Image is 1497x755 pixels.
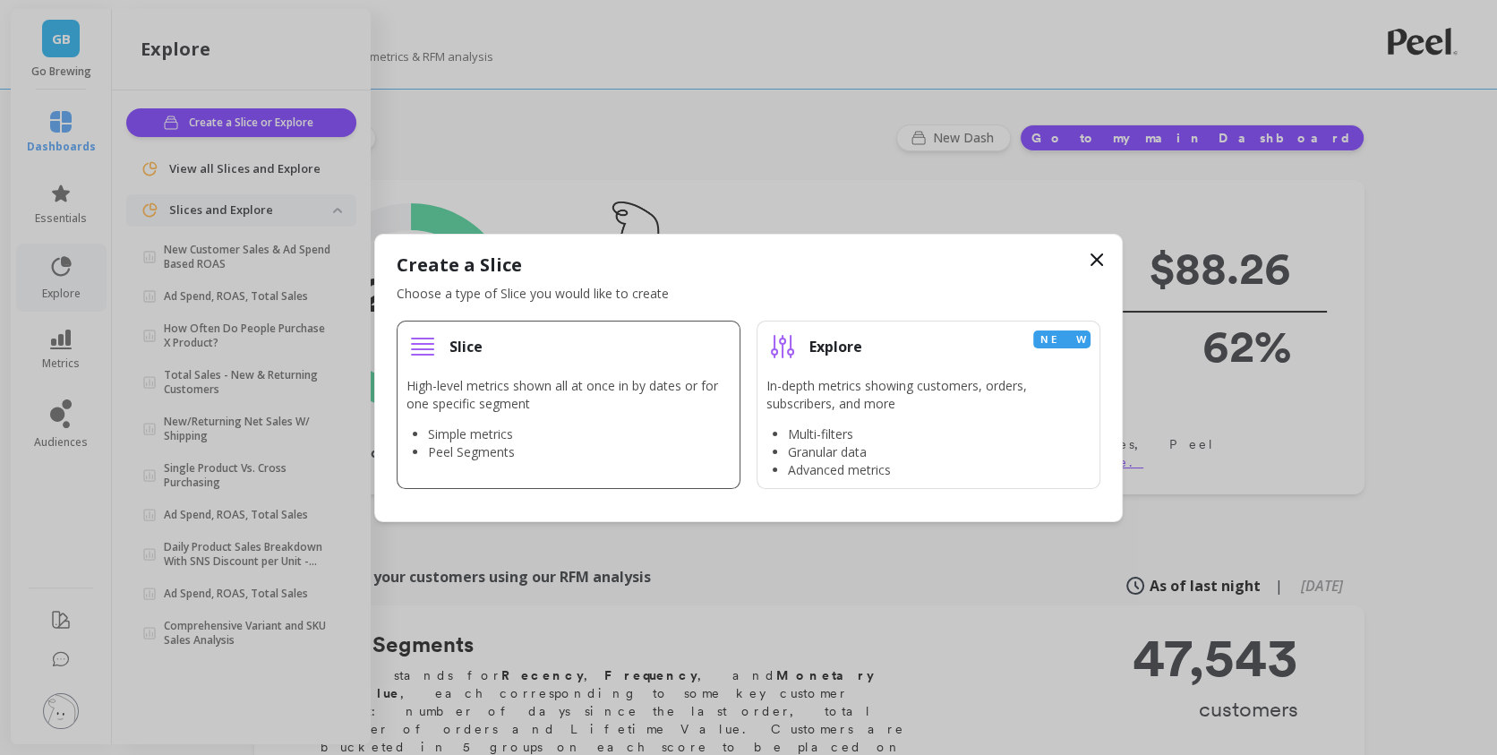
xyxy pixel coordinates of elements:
[428,443,731,461] li: Peel Segments
[406,377,731,413] p: High-level metrics shown all at once in by dates or for one specific segment
[428,425,731,443] li: Simple metrics
[788,461,1091,479] li: Advanced metrics
[809,338,862,356] h3: Explore
[766,330,799,363] img: new explore slice
[449,338,483,356] h3: Slice
[1033,330,1091,349] div: New
[766,377,1091,413] p: In-depth metrics showing customers, orders, subscribers, and more
[397,285,1100,303] p: Choose a type of Slice you would like to create
[406,330,439,363] img: new regular slice
[788,425,1091,443] li: Multi-filters
[397,253,1100,278] h2: Create a Slice
[788,443,1091,461] li: Granular data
